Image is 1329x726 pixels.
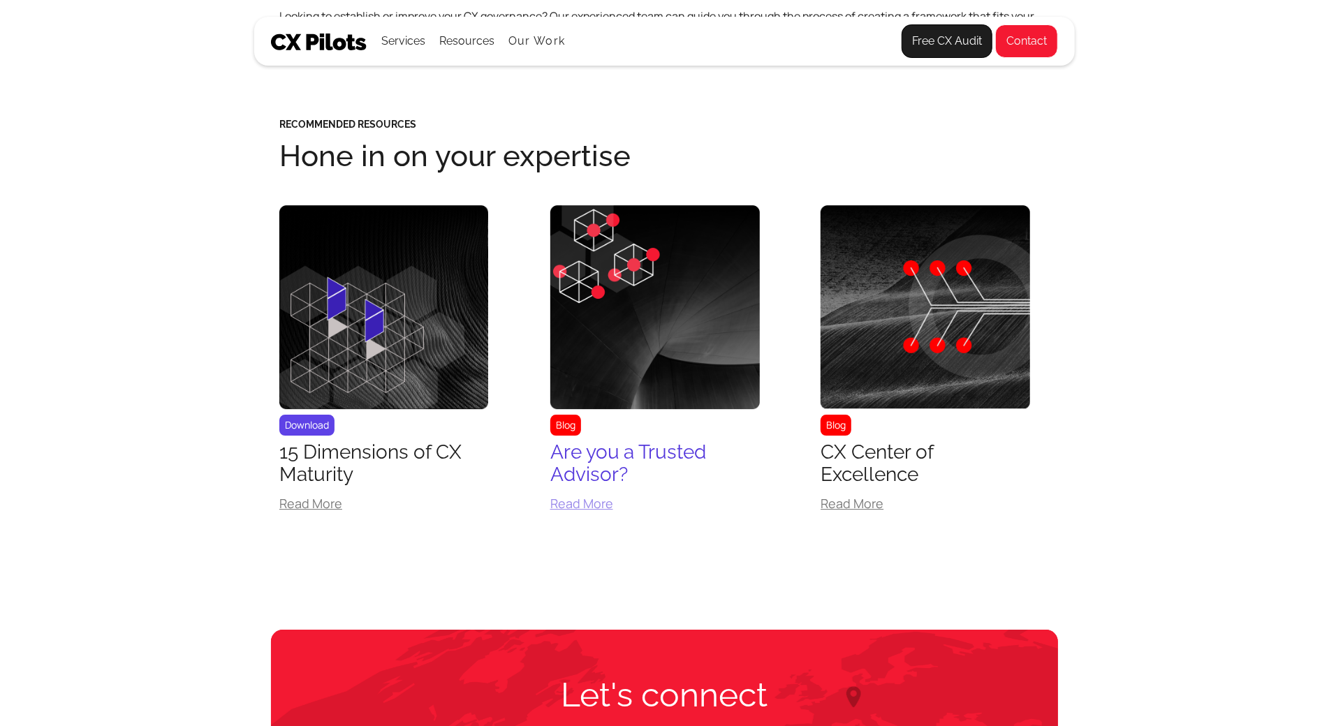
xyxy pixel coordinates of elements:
[279,140,1050,172] h2: Hone in on your expertise
[821,497,1030,510] div: Read More
[381,31,425,51] div: Services
[439,31,494,51] div: Resources
[381,17,425,65] div: Services
[279,119,1050,129] h5: Recommended Resources
[821,441,1030,486] div: CX Center of Excellence
[550,441,760,486] div: Are you a Trusted Advisor?
[995,24,1058,58] a: Contact
[439,17,494,65] div: Resources
[902,24,992,58] a: Free CX Audit
[487,675,842,714] h2: Let's connect
[508,35,565,47] a: Our Work
[550,205,760,521] a: BlogAre you a Trusted Advisor?Read More
[279,205,489,521] a: Download15 Dimensions of CX MaturityRead More
[550,415,581,436] div: Blog
[279,8,1050,41] p: Looking to establish or improve your CX governance? Our experienced team can guide you through th...
[279,497,489,510] div: Read More
[279,415,335,436] div: Download
[550,497,760,510] div: Read More
[821,415,851,436] div: Blog
[821,205,1030,521] a: BlogCX Center of ExcellenceRead More
[279,441,489,486] div: 15 Dimensions of CX Maturity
